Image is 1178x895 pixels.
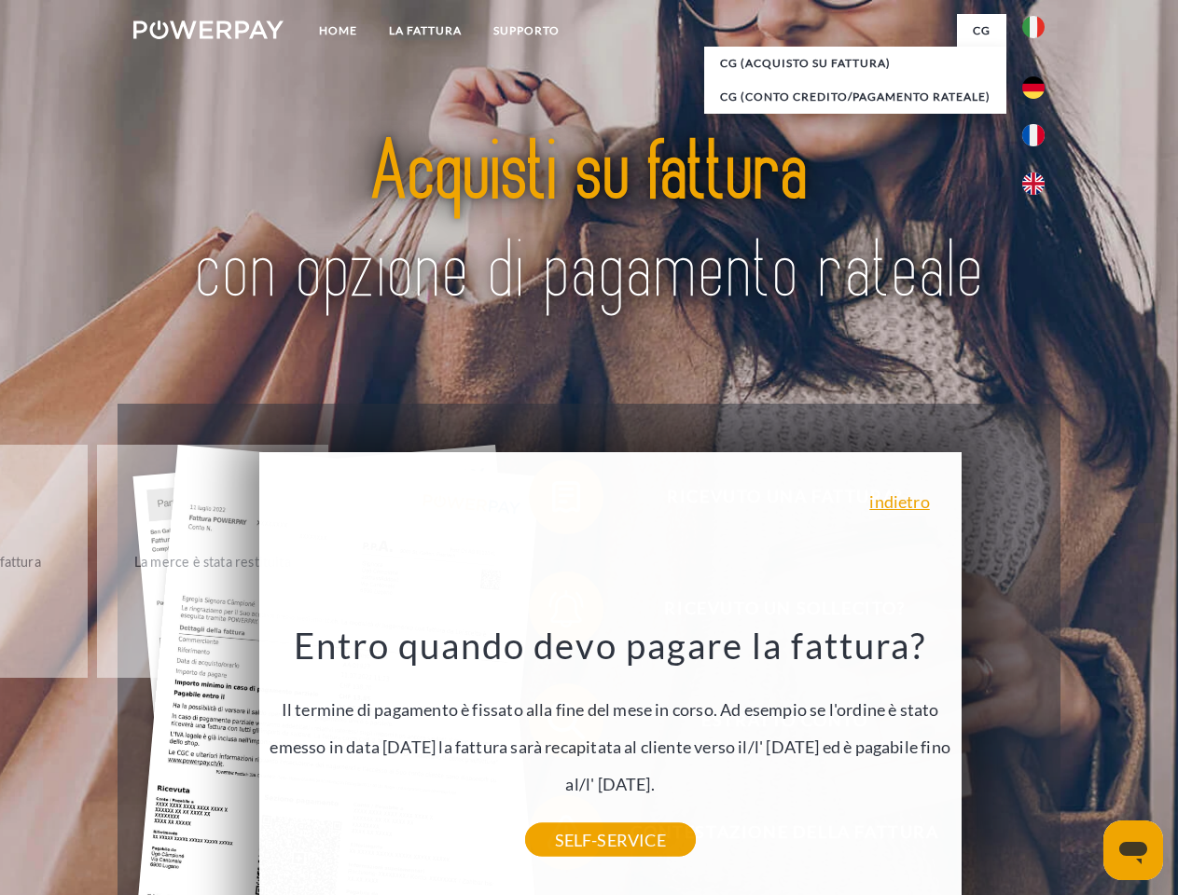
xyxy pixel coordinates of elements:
a: CG [957,14,1006,48]
div: Il termine di pagamento è fissato alla fine del mese in corso. Ad esempio se l'ordine è stato eme... [270,623,950,840]
h3: Entro quando devo pagare la fattura? [270,623,950,668]
a: CG (Acquisto su fattura) [704,47,1006,80]
a: Home [303,14,373,48]
a: indietro [869,493,929,510]
img: en [1022,172,1045,195]
div: La merce è stata restituita [108,548,318,573]
a: SELF-SERVICE [525,823,696,857]
iframe: Pulsante per aprire la finestra di messaggistica [1103,820,1163,880]
img: fr [1022,124,1045,146]
img: title-powerpay_it.svg [178,89,1000,357]
img: de [1022,76,1045,99]
img: it [1022,16,1045,38]
a: CG (Conto Credito/Pagamento rateale) [704,80,1006,114]
a: LA FATTURA [373,14,478,48]
img: logo-powerpay-white.svg [133,21,284,39]
a: Supporto [478,14,575,48]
